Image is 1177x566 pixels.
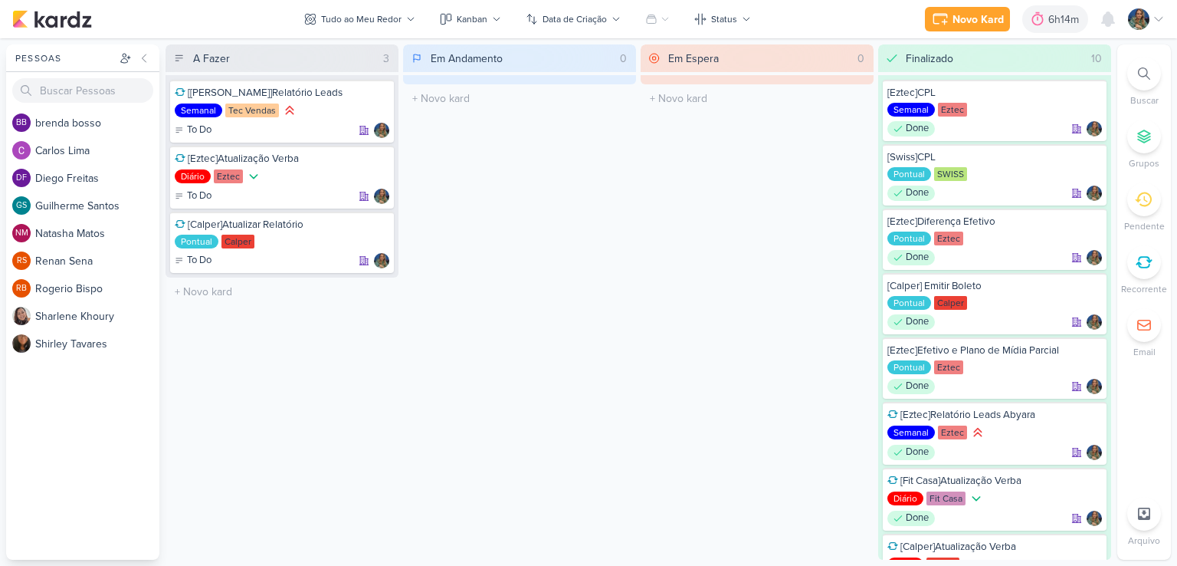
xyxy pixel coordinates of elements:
div: Novo Kard [952,12,1004,28]
div: S h a r l e n e K h o u r y [35,308,159,324]
div: [Eztec]CPL [887,86,1102,100]
div: brenda bosso [12,114,31,132]
div: Renan Sena [12,252,31,270]
div: [Calper] Emitir Boleto [887,279,1102,293]
li: Ctrl + F [1117,57,1171,107]
div: To Do [175,189,211,204]
div: [Tec Vendas]Relatório Leads [175,86,389,100]
p: Done [906,314,929,330]
div: 0 [851,51,870,67]
div: [Calper]Atualizar Relatório [175,218,389,232]
p: Arquivo [1128,534,1160,548]
div: 0 [614,51,633,67]
div: Pontual [887,232,931,245]
div: S h i r l e y T a v a r e s [35,336,159,352]
img: Isabella Gutierres [1087,445,1102,460]
div: Done [887,314,935,330]
div: [Eztec]Atualização Verba [175,152,389,166]
img: Carlos Lima [12,141,31,160]
div: Tec Vendas [225,104,279,117]
img: Sharlene Khoury [12,307,31,325]
p: GS [16,202,27,210]
input: + Novo kard [169,281,395,303]
div: Semanal [887,426,935,439]
p: Done [906,186,929,201]
div: Rogerio Bispo [12,279,31,298]
div: Responsável: Isabella Gutierres [1087,379,1102,394]
div: Responsável: Isabella Gutierres [1087,511,1102,526]
div: Em Espera [668,51,719,67]
div: Pessoas [12,51,116,65]
div: b r e n d a b o s s o [35,115,159,131]
p: Email [1133,345,1156,359]
div: Diário [175,169,211,183]
div: Pontual [887,167,931,181]
img: Isabella Gutierres [1087,186,1102,201]
div: Responsável: Isabella Gutierres [1087,314,1102,330]
div: Done [887,186,935,201]
div: Eztec [938,426,967,439]
p: Done [906,445,929,460]
div: 10 [1085,51,1108,67]
div: Em Andamento [431,51,503,67]
div: Responsável: Isabella Gutierres [374,253,389,268]
div: Pontual [887,360,931,374]
img: Isabella Gutierres [1087,250,1102,265]
img: Isabella Gutierres [374,253,389,268]
div: Pontual [887,296,931,310]
div: [Fit Casa]Atualização Verba [887,474,1102,488]
div: Responsável: Isabella Gutierres [1087,121,1102,137]
div: R e n a n S e n a [35,253,159,269]
button: Novo Kard [925,7,1010,31]
img: Isabella Gutierres [374,189,389,204]
div: Pontual [175,235,218,248]
div: Eztec [214,169,243,183]
img: Shirley Tavares [12,334,31,353]
p: Done [906,250,929,265]
div: Eztec [934,360,963,374]
div: Prioridade Alta [970,425,985,440]
p: Buscar [1130,94,1159,107]
div: G u i l h e r m e S a n t o s [35,198,159,214]
div: To Do [175,253,211,268]
div: Diário [887,492,923,505]
p: Done [906,121,929,137]
div: 6h14m [1048,12,1084,28]
div: Diego Freitas [12,169,31,187]
p: DF [16,174,27,183]
div: Done [887,445,935,460]
p: Done [906,379,929,394]
p: Grupos [1129,156,1159,170]
div: To Do [175,123,211,138]
div: Calper [934,296,967,310]
div: Responsável: Isabella Gutierres [1087,250,1102,265]
p: To Do [187,189,211,204]
p: NM [15,229,28,238]
p: Recorrente [1121,282,1167,296]
div: Done [887,250,935,265]
div: Finalizado [906,51,953,67]
div: Responsável: Isabella Gutierres [1087,186,1102,201]
p: RS [17,257,27,265]
p: Pendente [1124,219,1165,233]
input: + Novo kard [644,87,870,110]
div: Natasha Matos [12,224,31,242]
div: [Eztec]Efetivo e Plano de Mídia Parcial [887,344,1102,357]
img: Isabella Gutierres [374,123,389,138]
div: Responsável: Isabella Gutierres [374,123,389,138]
img: kardz.app [12,10,92,28]
div: Eztec [934,232,963,245]
input: Buscar Pessoas [12,78,153,103]
div: [Calper]Atualização Verba [887,540,1102,554]
div: Prioridade Alta [282,103,297,118]
p: bb [16,119,27,127]
div: D i e g o F r e i t a s [35,170,159,186]
div: Semanal [175,104,222,117]
div: Done [887,379,935,394]
div: Responsável: Isabella Gutierres [1087,445,1102,460]
p: Done [906,511,929,526]
div: Responsável: Isabella Gutierres [374,189,389,204]
div: Done [887,511,935,526]
input: + Novo kard [406,87,633,110]
div: Done [887,121,935,137]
